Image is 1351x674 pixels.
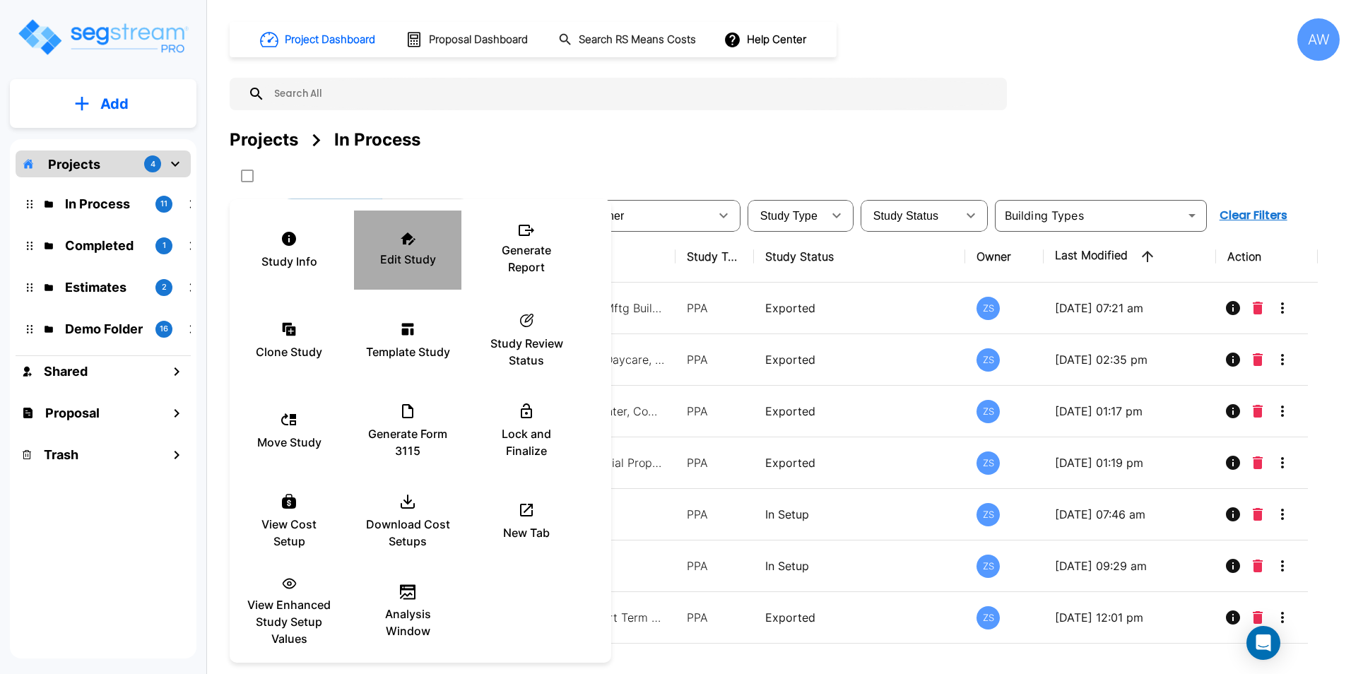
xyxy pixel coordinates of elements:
[503,524,550,541] p: New Tab
[484,335,569,369] p: Study Review Status
[365,425,450,459] p: Generate Form 3115
[257,434,321,451] p: Move Study
[247,516,331,550] p: View Cost Setup
[484,242,569,276] p: Generate Report
[380,251,436,268] p: Edit Study
[366,343,450,360] p: Template Study
[365,516,450,550] p: Download Cost Setups
[247,596,331,647] p: View Enhanced Study Setup Values
[484,425,569,459] p: Lock and Finalize
[261,253,317,270] p: Study Info
[256,343,322,360] p: Clone Study
[1246,626,1280,660] div: Open Intercom Messenger
[365,605,450,639] p: Analysis Window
